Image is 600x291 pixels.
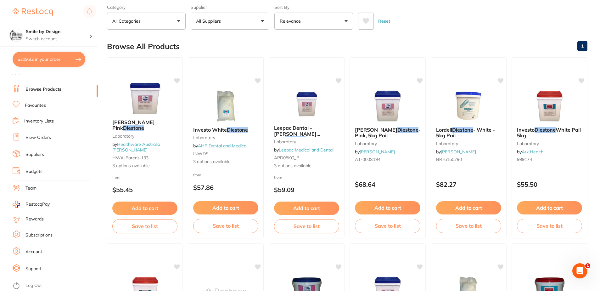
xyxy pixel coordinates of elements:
[193,201,258,214] button: Add to cart
[112,18,143,24] p: All Categories
[280,18,303,24] p: Relevance
[193,151,209,157] span: INWDS
[24,118,54,124] a: Inventory Lists
[25,151,44,158] a: Suppliers
[13,201,50,208] a: RestocqPay
[26,29,89,35] h4: Smile by Design
[26,36,89,42] p: Switch account
[397,127,418,133] em: Diestone
[572,263,587,278] iframe: Intercom live chat
[25,249,42,255] a: Account
[585,263,590,268] span: 1
[107,4,186,10] label: Category
[112,134,177,139] small: Laboratory
[193,127,227,133] span: Investo White
[123,125,144,131] em: Diestone
[441,149,476,155] a: [PERSON_NAME]
[125,83,165,114] img: Ainsworth Pink Diestone
[436,219,501,233] button: Save to list
[355,127,421,139] span: - Pink, 5kg Pail
[274,4,353,10] label: Sort By
[355,219,420,233] button: Save to list
[355,157,380,162] span: A1-000S194
[107,42,180,51] h2: Browse All Products
[274,125,320,143] span: Leepac Dental - [PERSON_NAME] Pink
[227,127,248,133] em: Diestone
[25,86,61,93] a: Browse Products
[107,13,186,30] button: All Categories
[274,13,353,30] button: Relevance
[355,141,420,146] small: laboratory
[285,136,306,143] em: Diestone
[577,40,587,52] a: 1
[517,201,582,214] button: Add to cart
[205,90,246,122] img: Investo White Diestone
[436,127,495,139] span: - White - 5kg Pail
[112,141,160,153] a: Healthware Australia [PERSON_NAME]
[279,147,334,153] a: Leepac Medical and Dental
[517,127,535,133] span: Investo
[25,266,42,272] a: Support
[355,127,397,133] span: [PERSON_NAME]
[25,185,36,191] a: Team
[112,155,149,161] span: HWA-parent-133
[517,127,581,139] span: White Pail 5kg
[191,4,269,10] label: Supplier
[274,186,339,193] p: $59.09
[25,134,51,141] a: View Orders
[274,202,339,215] button: Add to cart
[13,201,20,208] img: RestocqPay
[522,149,543,155] a: Ark Health
[25,232,53,238] a: Subscriptions
[355,127,420,139] b: Ainsworth Diestone - Pink, 5kg Pail
[448,90,489,122] img: Lordell Diestone - White - 5kg Pail
[191,13,269,30] button: All Suppliers
[517,157,532,162] span: 999174
[355,181,420,188] p: $68.64
[376,13,392,30] button: Reset
[436,157,462,162] span: BR-5150790
[193,127,258,133] b: Investo White Diestone
[112,202,177,215] button: Add to cart
[436,149,476,155] span: by
[10,29,22,42] img: Smile by Design
[517,127,582,139] b: Investo Diestone White Pail 5kg
[112,163,177,169] span: 3 options available
[436,127,501,139] b: Lordell Diestone - White - 5kg Pail
[274,155,299,161] span: APD05KG_P
[112,219,177,233] button: Save to list
[13,281,96,291] button: Log Out
[13,52,85,67] button: $309.92 in your order
[274,147,334,153] span: by
[193,159,258,165] span: 3 options available
[274,139,339,144] small: laboratory
[355,201,420,214] button: Add to cart
[193,143,247,149] span: by
[13,8,53,16] img: Restocq Logo
[112,119,177,131] b: Ainsworth Pink Diestone
[517,181,582,188] p: $55.50
[355,149,395,155] span: by
[193,219,258,233] button: Save to list
[517,141,582,146] small: laboratory
[25,168,42,175] a: Budgets
[436,127,452,133] span: Lordell
[274,219,339,233] button: Save to list
[517,149,543,155] span: by
[274,163,339,169] span: 3 options available
[436,181,501,188] p: $82.27
[529,90,570,122] img: Investo Diestone White Pail 5kg
[25,282,42,289] a: Log Out
[25,216,44,222] a: Rewards
[367,90,408,122] img: Ainsworth Diestone - Pink, 5kg Pail
[286,88,327,120] img: Leepac Dental - Ainsworth Pink Diestone - High Quality Dental Product
[360,149,395,155] a: [PERSON_NAME]
[198,143,247,149] a: AHP Dental and Medical
[436,141,501,146] small: laboratory
[112,186,177,193] p: $55.45
[274,125,339,137] b: Leepac Dental - Ainsworth Pink Diestone - High Quality Dental Product
[112,175,121,180] span: from
[112,119,155,131] span: [PERSON_NAME] Pink
[436,201,501,214] button: Add to cart
[517,219,582,233] button: Save to list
